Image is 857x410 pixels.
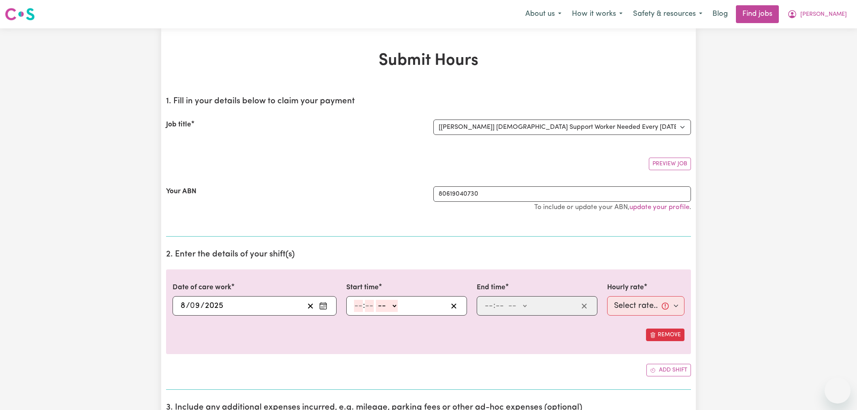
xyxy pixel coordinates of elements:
input: -- [190,300,200,312]
span: : [493,301,495,310]
label: Job title [166,120,191,130]
a: Careseekers logo [5,5,35,23]
input: ---- [205,300,224,312]
span: / [200,301,205,310]
span: : [363,301,365,310]
label: Hourly rate [607,282,644,293]
span: 0 [190,302,195,310]
button: Safety & resources [628,6,708,23]
button: Remove this shift [646,329,684,341]
span: / [186,301,190,310]
h2: 1. Fill in your details below to claim your payment [166,96,691,107]
span: [PERSON_NAME] [800,10,847,19]
button: About us [520,6,567,23]
label: Your ABN [166,186,196,197]
button: My Account [782,6,852,23]
label: Date of care work [173,282,231,293]
input: -- [354,300,363,312]
input: -- [484,300,493,312]
button: Clear date [304,300,317,312]
img: Careseekers logo [5,7,35,21]
button: Add another shift [646,364,691,376]
input: -- [495,300,504,312]
small: To include or update your ABN, . [534,204,691,211]
h1: Submit Hours [166,51,691,70]
button: How it works [567,6,628,23]
a: Blog [708,5,733,23]
input: -- [180,300,186,312]
button: Enter the date of care work [317,300,330,312]
a: Find jobs [736,5,779,23]
input: -- [365,300,374,312]
iframe: Button to launch messaging window [825,378,851,404]
h2: 2. Enter the details of your shift(s) [166,250,691,260]
a: update your profile [629,204,689,211]
label: Start time [346,282,379,293]
label: End time [477,282,505,293]
button: Preview Job [649,158,691,170]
